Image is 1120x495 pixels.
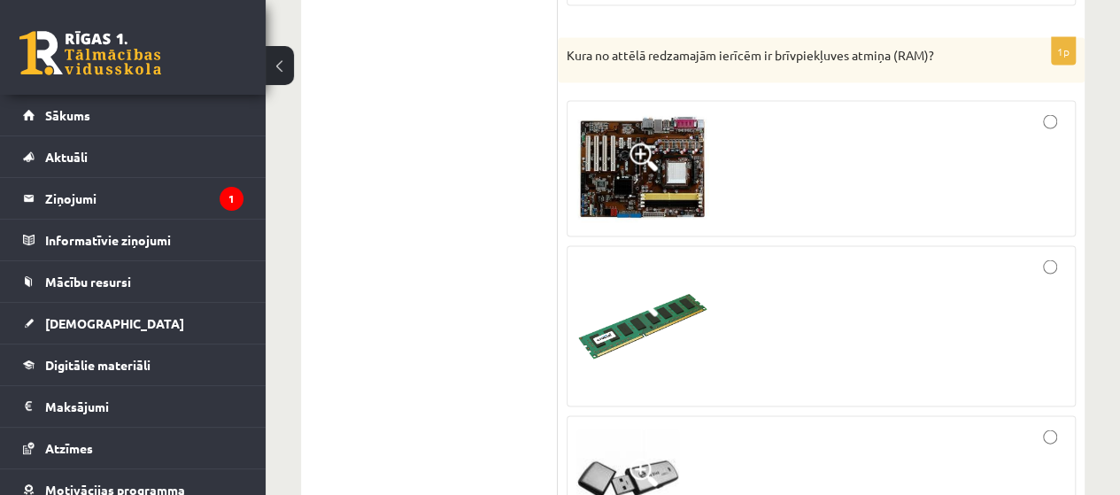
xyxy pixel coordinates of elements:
p: 1p [1051,36,1076,65]
i: 1 [220,187,243,211]
span: Digitālie materiāli [45,357,151,373]
a: [DEMOGRAPHIC_DATA] [23,303,243,344]
span: Aktuāli [45,149,88,165]
span: Mācību resursi [45,274,131,290]
a: Ziņojumi1 [23,178,243,219]
a: Digitālie materiāli [23,344,243,385]
legend: Maksājumi [45,386,243,427]
a: Aktuāli [23,136,243,177]
legend: Ziņojumi [45,178,243,219]
a: Rīgas 1. Tālmācības vidusskola [19,31,161,75]
p: Kura no attēlā redzamajām ierīcēm ir brīvpiekļuves atmiņa (RAM)? [567,46,987,64]
span: Sākums [45,107,90,123]
a: Informatīvie ziņojumi [23,220,243,260]
img: 1.PNG [576,114,709,222]
a: Maksājumi [23,386,243,427]
span: Atzīmes [45,440,93,456]
legend: Informatīvie ziņojumi [45,220,243,260]
a: Mācību resursi [23,261,243,302]
img: 2.jpg [576,259,709,392]
span: [DEMOGRAPHIC_DATA] [45,315,184,331]
a: Sākums [23,95,243,135]
a: Atzīmes [23,428,243,468]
